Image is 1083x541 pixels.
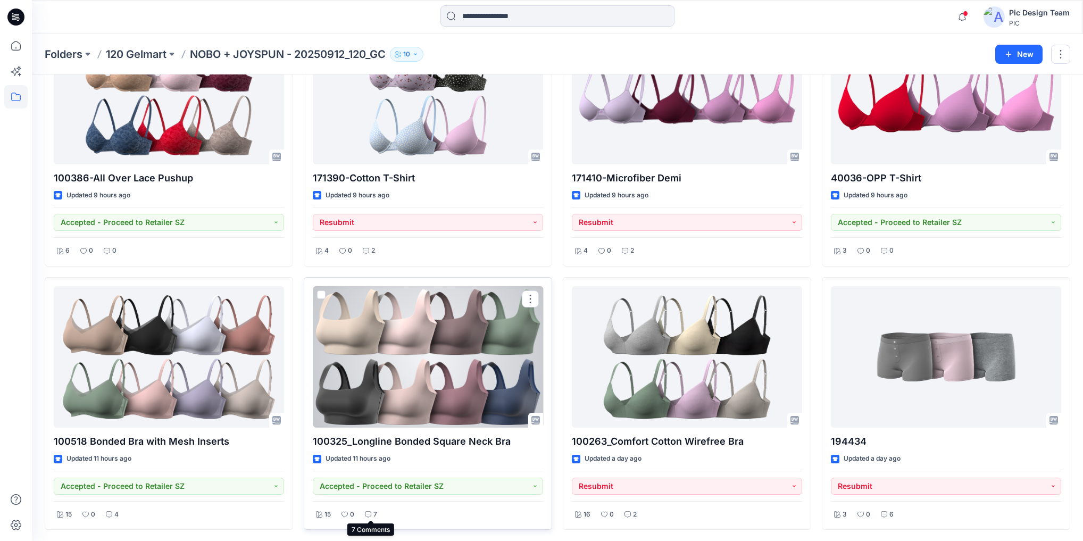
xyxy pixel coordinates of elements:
[630,245,634,256] p: 2
[106,47,166,62] a: 120 Gelmart
[984,6,1005,28] img: avatar
[373,509,377,520] p: 7
[572,171,802,186] p: 171410-Microfiber Demi
[66,190,130,201] p: Updated 9 hours ago
[1009,6,1070,19] div: Pic Design Team
[831,434,1061,449] p: 194434
[889,509,894,520] p: 6
[403,48,410,60] p: 10
[843,245,847,256] p: 3
[112,245,116,256] p: 0
[633,509,637,520] p: 2
[572,286,802,428] a: 100263_Comfort Cotton Wirefree Bra
[348,245,352,256] p: 0
[313,171,543,186] p: 171390-Cotton T-Shirt
[585,190,648,201] p: Updated 9 hours ago
[572,23,802,164] a: 171410-Microfiber Demi
[995,45,1043,64] button: New
[324,509,331,520] p: 15
[326,190,389,201] p: Updated 9 hours ago
[65,509,72,520] p: 15
[831,286,1061,428] a: 194434
[371,245,375,256] p: 2
[584,245,588,256] p: 4
[866,509,870,520] p: 0
[390,47,423,62] button: 10
[844,190,907,201] p: Updated 9 hours ago
[831,23,1061,164] a: 40036-OPP T-Shirt
[1009,19,1070,27] div: PIC
[91,509,95,520] p: 0
[326,453,390,464] p: Updated 11 hours ago
[54,434,284,449] p: 100518 Bonded Bra with Mesh Inserts
[54,286,284,428] a: 100518 Bonded Bra with Mesh Inserts
[313,286,543,428] a: 100325_Longline Bonded Square Neck Bra
[45,47,82,62] a: Folders
[843,509,847,520] p: 3
[844,453,901,464] p: Updated a day ago
[66,453,131,464] p: Updated 11 hours ago
[324,245,329,256] p: 4
[313,434,543,449] p: 100325_Longline Bonded Square Neck Bra
[114,509,119,520] p: 4
[89,245,93,256] p: 0
[313,23,543,164] a: 171390-Cotton T-Shirt
[607,245,611,256] p: 0
[54,171,284,186] p: 100386-All Over Lace Pushup
[584,509,590,520] p: 16
[585,453,642,464] p: Updated a day ago
[54,23,284,164] a: 100386-All Over Lace Pushup
[889,245,894,256] p: 0
[350,509,354,520] p: 0
[610,509,614,520] p: 0
[190,47,386,62] p: NOBO + JOYSPUN - 20250912_120_GC
[866,245,870,256] p: 0
[65,245,70,256] p: 6
[831,171,1061,186] p: 40036-OPP T-Shirt
[572,434,802,449] p: 100263_Comfort Cotton Wirefree Bra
